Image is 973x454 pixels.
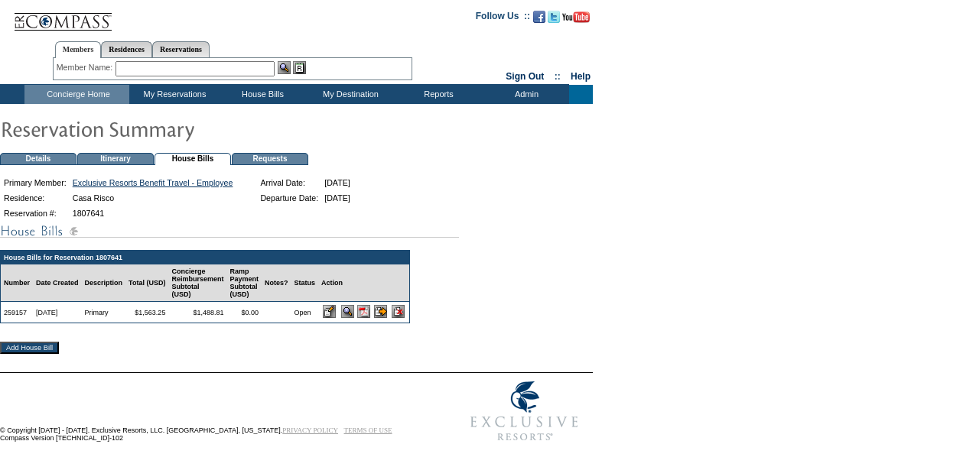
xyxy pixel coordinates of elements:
a: Exclusive Resorts Benefit Travel - Employee [73,178,233,187]
img: Become our fan on Facebook [533,11,545,23]
td: House Bills [155,153,231,165]
td: $0.00 [226,302,262,323]
div: Member Name: [57,61,116,74]
td: Notes? [262,264,291,302]
a: TERMS OF USE [344,426,392,434]
td: Follow Us :: [476,9,530,28]
td: Open [291,302,318,323]
a: Reservations [152,41,210,57]
img: View [278,61,291,74]
td: 259157 [1,302,33,323]
td: Residence: [2,191,69,205]
img: Reservations [293,61,306,74]
input: Submit for Processing [374,305,387,318]
td: Concierge Home [24,85,129,104]
td: Ramp Payment Subtotal (USD) [226,264,262,302]
td: Status [291,264,318,302]
input: Edit [323,305,336,318]
td: My Destination [305,85,393,104]
td: Number [1,264,33,302]
a: Follow us on Twitter [548,15,560,24]
td: Departure Date: [258,191,321,205]
img: Subscribe to our YouTube Channel [562,11,590,23]
td: Arrival Date: [258,176,321,190]
a: Members [55,41,102,58]
td: Primary [82,302,126,323]
input: View [341,305,354,318]
td: Admin [481,85,569,104]
img: b_pdf.gif [357,305,370,318]
td: Date Created [33,264,82,302]
input: Delete [392,305,405,318]
td: $1,563.25 [125,302,168,323]
td: Description [82,264,126,302]
td: Requests [232,153,308,165]
td: [DATE] [33,302,82,323]
td: [DATE] [322,176,353,190]
a: Become our fan on Facebook [533,15,545,24]
td: 1807641 [70,206,236,220]
img: Exclusive Resorts [456,373,593,449]
td: Reservation #: [2,206,69,220]
a: Help [571,71,591,82]
a: Residences [101,41,152,57]
a: PRIVACY POLICY [282,426,338,434]
td: House Bills for Reservation 1807641 [1,251,409,264]
td: Concierge Reimbursement Subtotal (USD) [168,264,226,302]
img: Follow us on Twitter [548,11,560,23]
span: :: [555,71,561,82]
td: Primary Member: [2,176,69,190]
td: $1,488.81 [168,302,226,323]
td: Action [318,264,409,302]
td: Casa Risco [70,191,236,205]
a: Subscribe to our YouTube Channel [562,15,590,24]
a: Sign Out [506,71,544,82]
td: Total (USD) [125,264,168,302]
td: [DATE] [322,191,353,205]
td: Reports [393,85,481,104]
td: My Reservations [129,85,217,104]
td: Itinerary [77,153,154,165]
td: House Bills [217,85,305,104]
